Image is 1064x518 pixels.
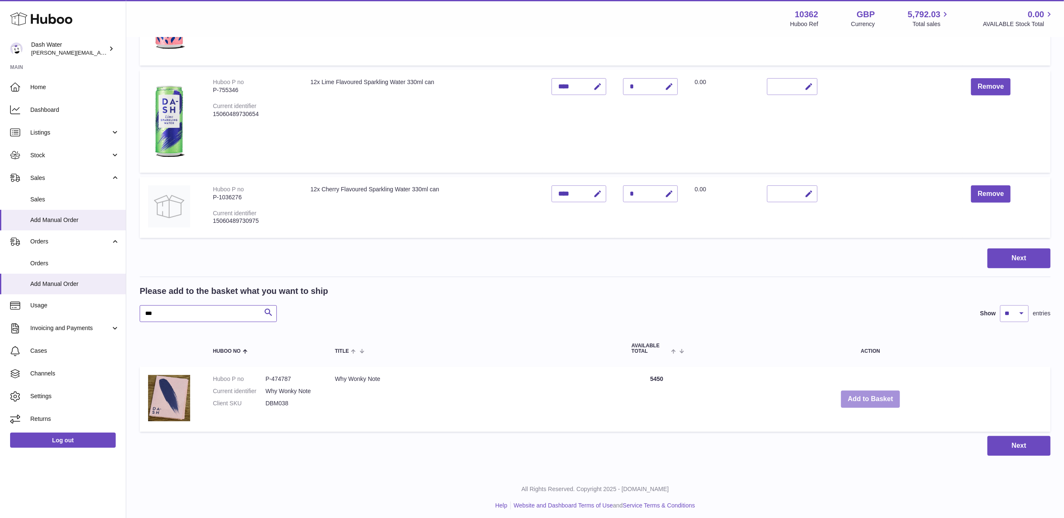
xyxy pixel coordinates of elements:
span: Invoicing and Payments [30,324,111,332]
dd: P-474787 [265,375,318,383]
button: Remove [971,78,1011,95]
span: 0.00 [1028,9,1044,20]
span: Dashboard [30,106,119,114]
span: Add Manual Order [30,216,119,224]
div: Dash Water [31,41,107,57]
div: Current identifier [213,103,257,109]
div: 15060489730975 [213,217,294,225]
dt: Current identifier [213,387,265,395]
span: Huboo no [213,349,241,354]
td: Why Wonky Note [326,367,623,432]
span: Total sales [913,20,950,28]
span: [PERSON_NAME][EMAIL_ADDRESS][DOMAIN_NAME] [31,49,169,56]
a: 5,792.03 Total sales [908,9,950,28]
span: Listings [30,129,111,137]
th: Action [690,335,1051,362]
span: Stock [30,151,111,159]
span: 0.00 [695,79,706,85]
div: Huboo P no [213,186,244,193]
span: entries [1033,309,1051,317]
dt: Huboo P no [213,375,265,383]
img: 12x Cherry Flavoured Sparkling Water 330ml can [148,185,190,227]
td: 12x Lime Flavoured Sparkling Water 330ml can [302,70,543,173]
span: Returns [30,415,119,423]
h2: Please add to the basket what you want to ship [140,285,328,297]
a: Help [495,502,507,509]
span: Home [30,83,119,91]
p: All Rights Reserved. Copyright 2025 - [DOMAIN_NAME] [133,485,1057,493]
span: Orders [30,238,111,246]
div: Huboo Ref [790,20,818,28]
button: Add to Basket [841,391,900,408]
strong: 10362 [795,9,818,20]
dt: Client SKU [213,399,265,407]
button: Next [987,436,1051,456]
dd: DBM038 [265,399,318,407]
span: AVAILABLE Total [632,343,669,354]
div: Currency [851,20,875,28]
strong: GBP [857,9,875,20]
a: Log out [10,433,116,448]
span: 5,792.03 [908,9,941,20]
span: 0.00 [695,186,706,193]
dd: Why Wonky Note [265,387,318,395]
span: Channels [30,370,119,378]
div: Huboo P no [213,79,244,85]
span: Usage [30,301,119,309]
a: 0.00 AVAILABLE Stock Total [983,9,1054,28]
li: and [511,502,695,510]
td: 12x Cherry Flavoured Sparkling Water 330ml can [302,177,543,238]
span: Title [335,349,349,354]
a: Website and Dashboard Terms of Use [514,502,613,509]
td: 5450 [623,367,690,432]
img: Why Wonky Note [148,375,190,421]
div: Current identifier [213,210,257,217]
span: Settings [30,392,119,400]
button: Next [987,248,1051,268]
span: AVAILABLE Stock Total [983,20,1054,28]
div: 15060489730654 [213,110,294,118]
label: Show [980,309,996,317]
div: P-755346 [213,86,294,94]
img: 12x Lime Flavoured Sparkling Water 330ml can [148,78,190,162]
a: Service Terms & Conditions [623,502,695,509]
span: Orders [30,259,119,267]
div: P-1036276 [213,193,294,201]
span: Add Manual Order [30,280,119,288]
span: Sales [30,174,111,182]
button: Remove [971,185,1011,203]
span: Cases [30,347,119,355]
span: Sales [30,196,119,203]
img: james@dash-water.com [10,42,23,55]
